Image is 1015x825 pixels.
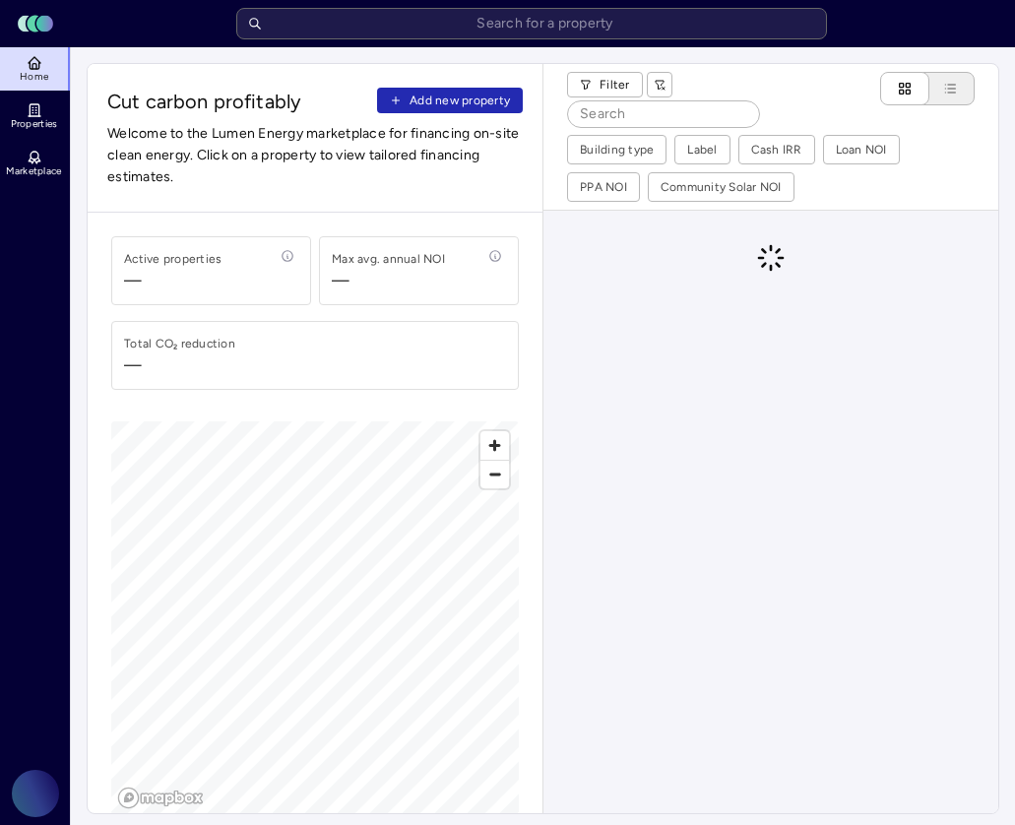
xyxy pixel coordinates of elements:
div: Cash IRR [751,140,802,159]
span: Welcome to the Lumen Energy marketplace for financing on-site clean energy. Click on a property t... [107,123,523,188]
span: Home [20,71,48,83]
canvas: Map [111,421,869,815]
div: — [124,353,142,377]
div: Loan NOI [836,140,887,159]
div: PPA NOI [580,177,627,197]
button: Cards view [880,72,929,105]
button: Add new property [377,88,523,113]
div: Building type [580,140,654,159]
input: Search [568,101,759,127]
button: Cash IRR [739,136,814,163]
button: Community Solar NOI [649,173,793,201]
span: Cut carbon profitably [107,88,369,115]
span: Add new property [410,91,510,110]
button: List view [910,72,975,105]
button: Filter [567,72,643,97]
input: Search for a property [236,8,827,39]
div: Total CO₂ reduction [124,334,235,353]
div: Label [687,140,717,159]
span: — [124,269,222,292]
button: PPA NOI [568,173,639,201]
span: Filter [600,75,630,95]
button: Zoom out [480,460,509,488]
div: Active properties [124,249,222,269]
button: Building type [568,136,666,163]
button: Label [675,136,729,163]
div: Community Solar NOI [661,177,782,197]
span: Properties [11,118,58,130]
div: Max avg. annual NOI [332,249,445,269]
span: Zoom out [480,461,509,488]
button: Loan NOI [824,136,899,163]
span: — [332,269,445,292]
a: Mapbox logo [117,787,204,809]
span: Marketplace [6,165,61,177]
button: Zoom in [480,431,509,460]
